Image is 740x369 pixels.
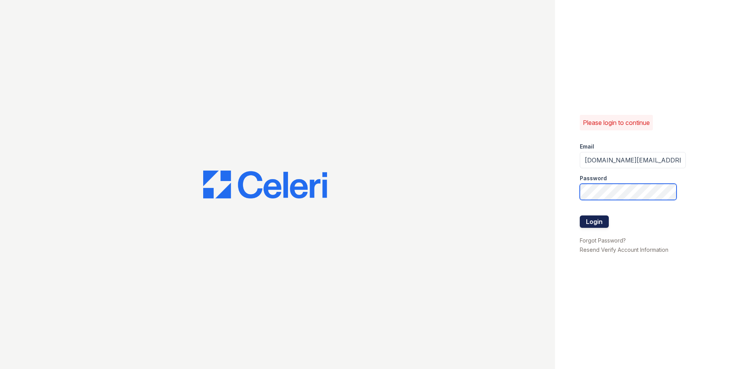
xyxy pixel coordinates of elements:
button: Login [580,215,609,228]
label: Password [580,174,607,182]
a: Forgot Password? [580,237,626,244]
a: Resend Verify Account Information [580,246,668,253]
p: Please login to continue [583,118,650,127]
img: CE_Logo_Blue-a8612792a0a2168367f1c8372b55b34899dd931a85d93a1a3d3e32e68fde9ad4.png [203,171,327,198]
label: Email [580,143,594,150]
